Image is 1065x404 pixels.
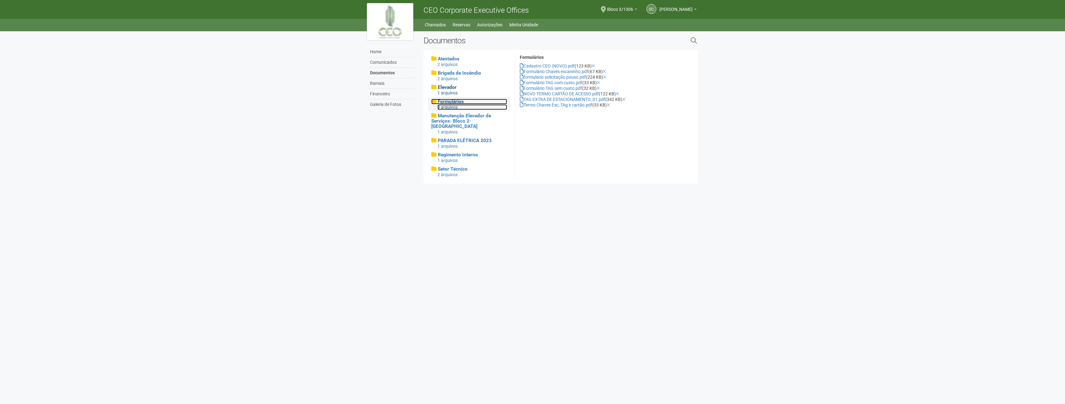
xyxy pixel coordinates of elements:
a: Excluir [592,63,595,68]
a: Atestados 2 arquivos [431,56,507,67]
div: 2 arquivos [437,62,507,67]
a: Cadastro CEO (NOVO).pdf [520,63,575,68]
div: (33 KB) [520,80,693,85]
a: Brigada de Incêndio 2 arquivos [431,70,507,81]
a: Excluir [597,86,600,91]
a: PARADA ELÉTRICA 2023 1 arquivos [431,138,507,149]
div: 8 arquivos [437,104,507,110]
span: Brigada de Incêndio [438,70,481,76]
a: Excluir [607,102,610,107]
a: Minha Unidade [509,20,538,29]
span: Bloco 3/1306 [607,1,633,12]
div: (32 KB) [520,85,693,91]
span: Manutenção Elevador de Serviços- Bloco 2-[GEOGRAPHIC_DATA] [431,113,491,129]
a: Galeria de Fotos [368,99,414,110]
div: 1 arquivos [437,90,507,96]
div: (33 KB) [520,102,693,108]
a: [PERSON_NAME] [659,8,697,13]
a: Setor Técnico 2 arquivos [431,166,507,177]
span: Setor Técnico [438,166,467,172]
div: 1 arquivos [437,129,507,135]
a: Excluir [622,97,626,102]
a: DC [646,4,656,14]
a: Formulário Chaves escaninho.pdf [520,69,588,74]
a: Financeiro [368,89,414,99]
div: (342 KB) [520,97,693,102]
span: CEO Corporate Executive Offices [424,6,529,15]
span: DIOGO COUTINHO CASTRO [659,1,693,12]
a: Home [368,47,414,57]
a: Manutenção Elevador de Serviços- Bloco 2-[GEOGRAPHIC_DATA] 1 arquivos [431,113,507,135]
a: Bloco 3/1306 [607,8,637,13]
span: Regimento Interno [438,152,478,158]
div: (67 KB) [520,69,693,74]
a: Ramais [368,78,414,89]
div: 2 arquivos [437,172,507,177]
a: Excluir [616,91,619,96]
img: logo.jpg [367,3,413,40]
a: Autorizações [477,20,502,29]
div: 2 arquivos [437,76,507,81]
h2: Documentos [424,36,627,45]
a: Excluir [603,69,606,74]
div: (122 KB) [520,91,693,97]
a: NOVO TERMO CARTÃO DE ACESSO.pdf [520,91,599,96]
span: Formulários [438,99,464,104]
div: (123 KB) [520,63,693,69]
a: Formulário TAG sem custo.pdf [520,86,582,91]
div: 1 arquivos [437,143,507,149]
div: (224 KB) [520,74,693,80]
a: Formulário TAG com custo.pdf [520,80,582,85]
a: Regimento Interno 1 arquivos [431,152,507,163]
a: Excluir [603,75,606,80]
a: TAG EXTRA DE ESTACIONAMENTO_01.pdf [520,97,605,102]
a: Comunicados [368,57,414,68]
span: Atestados [438,56,459,62]
a: Excluir [597,80,600,85]
span: PARADA ELÉTRICA 2023 [438,138,492,143]
span: Elevador [438,85,457,90]
a: Elevador 1 arquivos [431,85,507,96]
a: Termo Chaves Esc, TAg e cartão.pdf [520,102,592,107]
a: formulario solicitação pouso.pdf [520,75,586,80]
a: Formulários 8 arquivos [431,99,507,110]
a: Reservas [453,20,470,29]
a: Documentos [368,68,414,78]
a: Chamados [425,20,446,29]
div: 1 arquivos [437,158,507,163]
strong: Formulários [520,55,544,60]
